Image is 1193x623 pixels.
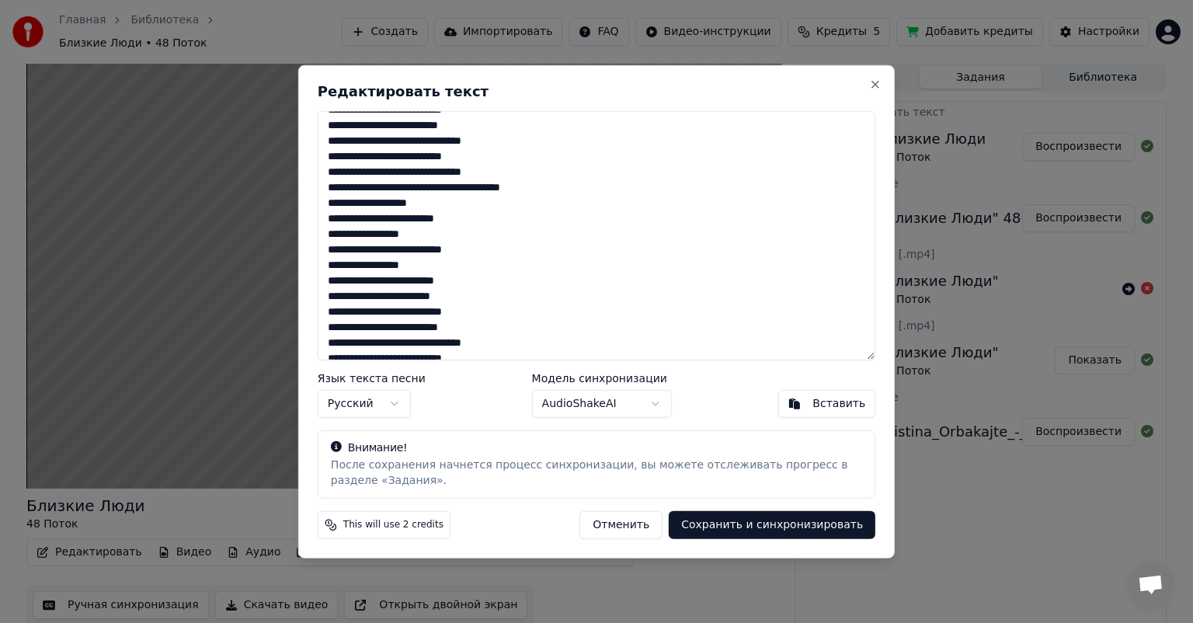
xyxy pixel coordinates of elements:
button: Отменить [579,510,663,538]
h2: Редактировать текст [318,85,875,99]
label: Модель синхронизации [532,372,672,383]
label: Язык текста песни [318,372,426,383]
button: Сохранить и синхронизировать [669,510,875,538]
button: Вставить [777,389,875,417]
div: Вставить [812,395,865,411]
span: This will use 2 credits [343,518,443,531]
div: Внимание! [331,440,862,455]
div: После сохранения начнется процесс синхронизации, вы можете отслеживать прогресс в разделе «Задания». [331,457,862,488]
